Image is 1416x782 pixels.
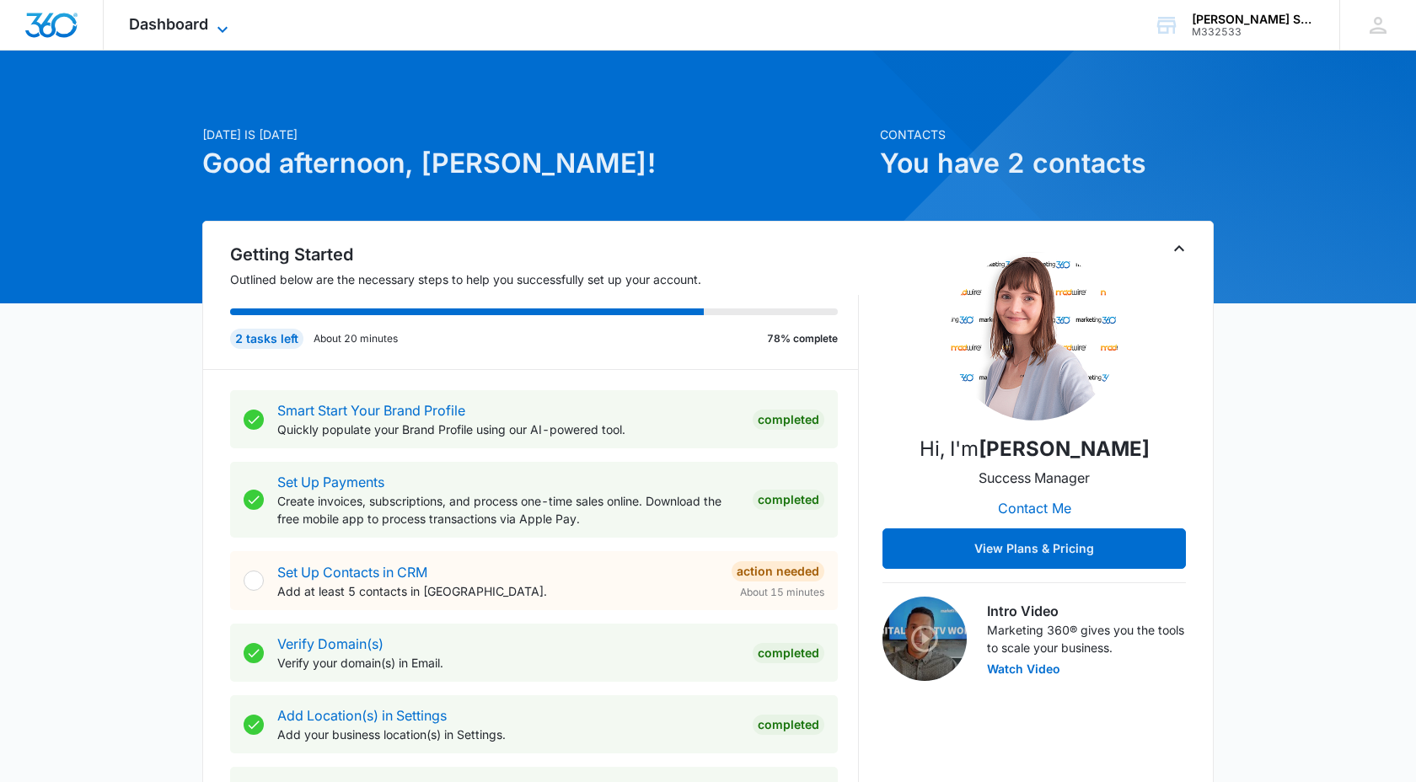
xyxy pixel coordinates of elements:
[202,143,870,184] h1: Good afternoon, [PERSON_NAME]!
[732,561,824,581] div: Action Needed
[987,663,1060,675] button: Watch Video
[277,420,739,438] p: Quickly populate your Brand Profile using our AI-powered tool.
[277,635,383,652] a: Verify Domain(s)
[314,331,398,346] p: About 20 minutes
[230,242,859,267] h2: Getting Started
[987,621,1186,656] p: Marketing 360® gives you the tools to scale your business.
[277,564,427,581] a: Set Up Contacts in CRM
[277,654,739,672] p: Verify your domain(s) in Email.
[882,597,967,681] img: Intro Video
[880,126,1214,143] p: Contacts
[277,582,718,600] p: Add at least 5 contacts in [GEOGRAPHIC_DATA].
[277,492,739,528] p: Create invoices, subscriptions, and process one-time sales online. Download the free mobile app t...
[882,528,1186,569] button: View Plans & Pricing
[277,726,739,743] p: Add your business location(s) in Settings.
[230,270,859,288] p: Outlined below are the necessary steps to help you successfully set up your account.
[1192,13,1315,26] div: account name
[880,143,1214,184] h1: You have 2 contacts
[950,252,1118,420] img: Christy Perez
[202,126,870,143] p: [DATE] is [DATE]
[740,585,824,600] span: About 15 minutes
[753,490,824,510] div: Completed
[277,474,384,490] a: Set Up Payments
[753,643,824,663] div: Completed
[1192,26,1315,38] div: account id
[277,402,465,419] a: Smart Start Your Brand Profile
[979,437,1150,461] strong: [PERSON_NAME]
[920,434,1150,464] p: Hi, I'm
[753,715,824,735] div: Completed
[230,329,303,349] div: 2 tasks left
[753,410,824,430] div: Completed
[979,468,1090,488] p: Success Manager
[129,15,208,33] span: Dashboard
[981,488,1088,528] button: Contact Me
[277,707,447,724] a: Add Location(s) in Settings
[767,331,838,346] p: 78% complete
[987,601,1186,621] h3: Intro Video
[1169,238,1189,259] button: Toggle Collapse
